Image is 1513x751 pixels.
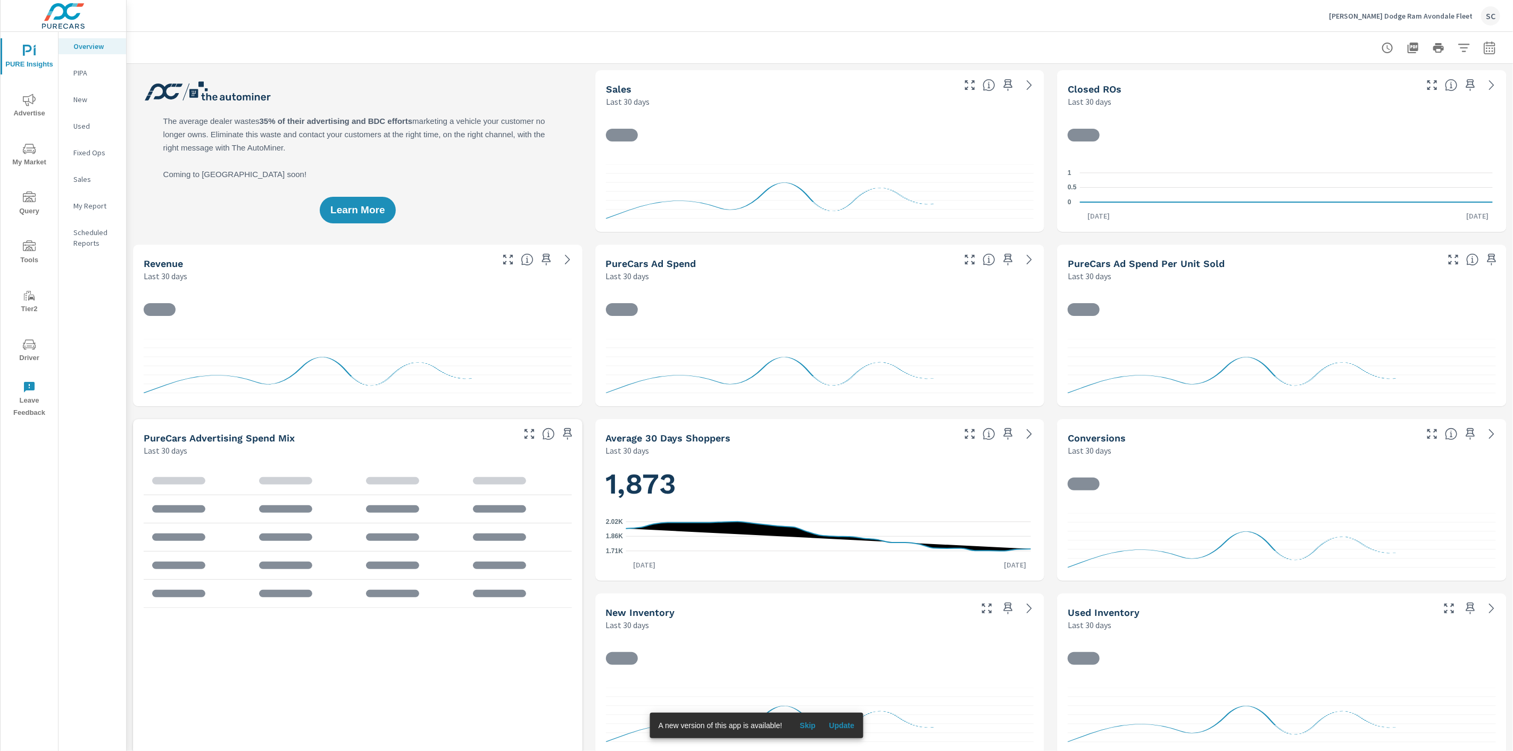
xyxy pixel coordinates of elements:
button: Make Fullscreen [978,600,995,617]
div: nav menu [1,32,58,423]
span: The number of dealer-specified goals completed by a visitor. [Source: This data is provided by th... [1445,428,1458,440]
p: [DATE] [1459,211,1496,221]
span: Save this to your personalized report [1000,77,1017,94]
p: Last 30 days [606,270,650,282]
a: See more details in report [1021,77,1038,94]
span: Skip [795,721,820,730]
span: Save this to your personalized report [1000,600,1017,617]
span: Save this to your personalized report [538,251,555,268]
span: Number of Repair Orders Closed by the selected dealership group over the selected time range. [So... [1445,79,1458,91]
button: Print Report [1428,37,1449,59]
span: Total cost of media for all PureCars channels for the selected dealership group over the selected... [983,253,995,266]
button: Make Fullscreen [1424,425,1441,443]
text: 0 [1068,198,1071,206]
span: Save this to your personalized report [1000,425,1017,443]
a: See more details in report [1483,600,1500,617]
button: Update [825,717,859,734]
span: Total sales revenue over the selected date range. [Source: This data is sourced from the dealer’s... [521,253,534,266]
span: Tools [4,240,55,266]
p: Last 30 days [1068,95,1111,108]
p: Last 30 days [1068,619,1111,631]
p: [DATE] [996,560,1034,570]
span: PURE Insights [4,45,55,71]
span: This table looks at how you compare to the amount of budget you spend per channel as opposed to y... [542,428,555,440]
text: 0.5 [1068,184,1077,191]
button: Apply Filters [1453,37,1475,59]
p: Last 30 days [144,444,187,457]
span: Save this to your personalized report [1462,425,1479,443]
button: Make Fullscreen [1445,251,1462,268]
p: [PERSON_NAME] Dodge Ram Avondale Fleet [1329,11,1473,21]
button: Select Date Range [1479,37,1500,59]
div: Overview [59,38,126,54]
span: Save this to your personalized report [1462,77,1479,94]
p: New [73,94,118,105]
span: Tier2 [4,289,55,315]
span: Save this to your personalized report [559,425,576,443]
text: 1 [1068,169,1071,177]
h5: PureCars Ad Spend Per Unit Sold [1068,258,1225,269]
p: Last 30 days [606,444,650,457]
button: Make Fullscreen [1441,600,1458,617]
span: A rolling 30 day total of daily Shoppers on the dealership website, averaged over the selected da... [983,428,995,440]
h5: Used Inventory [1068,607,1140,618]
p: Last 30 days [606,619,650,631]
p: Used [73,121,118,131]
span: Leave Feedback [4,381,55,419]
span: Driver [4,338,55,364]
a: See more details in report [559,251,576,268]
span: Number of vehicles sold by the dealership over the selected date range. [Source: This data is sou... [983,79,995,91]
button: Make Fullscreen [961,77,978,94]
text: 1.86K [606,532,623,540]
h5: Revenue [144,258,183,269]
span: Update [829,721,854,730]
span: Average cost of advertising per each vehicle sold at the dealer over the selected date range. The... [1466,253,1479,266]
div: SC [1481,6,1500,26]
button: Make Fullscreen [500,251,517,268]
button: Learn More [320,197,395,223]
h5: Average 30 Days Shoppers [606,432,731,444]
a: See more details in report [1021,425,1038,443]
span: A new version of this app is available! [659,721,783,730]
h5: Closed ROs [1068,84,1121,95]
p: Fixed Ops [73,147,118,158]
span: Save this to your personalized report [1462,600,1479,617]
text: 1.71K [606,547,623,555]
p: Sales [73,174,118,185]
p: My Report [73,201,118,211]
a: See more details in report [1483,77,1500,94]
button: Make Fullscreen [521,425,538,443]
p: Last 30 days [1068,444,1111,457]
span: Save this to your personalized report [1483,251,1500,268]
a: See more details in report [1021,600,1038,617]
button: Make Fullscreen [961,251,978,268]
h5: New Inventory [606,607,675,618]
p: [DATE] [1080,211,1117,221]
a: See more details in report [1021,251,1038,268]
p: Last 30 days [606,95,650,108]
div: Scheduled Reports [59,224,126,251]
button: Make Fullscreen [1424,77,1441,94]
a: See more details in report [1483,425,1500,443]
p: Overview [73,41,118,52]
text: 2.02K [606,518,623,525]
p: PIPA [73,68,118,78]
h5: Conversions [1068,432,1126,444]
div: New [59,91,126,107]
h5: PureCars Ad Spend [606,258,696,269]
div: Sales [59,171,126,187]
button: "Export Report to PDF" [1402,37,1424,59]
span: Save this to your personalized report [1000,251,1017,268]
span: Learn More [330,205,385,215]
p: Last 30 days [144,270,187,282]
button: Skip [791,717,825,734]
p: [DATE] [626,560,663,570]
button: Make Fullscreen [961,425,978,443]
h1: 1,873 [606,466,1034,502]
h5: Sales [606,84,631,95]
p: Scheduled Reports [73,227,118,248]
span: Advertise [4,94,55,120]
p: Last 30 days [1068,270,1111,282]
span: My Market [4,143,55,169]
div: PIPA [59,65,126,81]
